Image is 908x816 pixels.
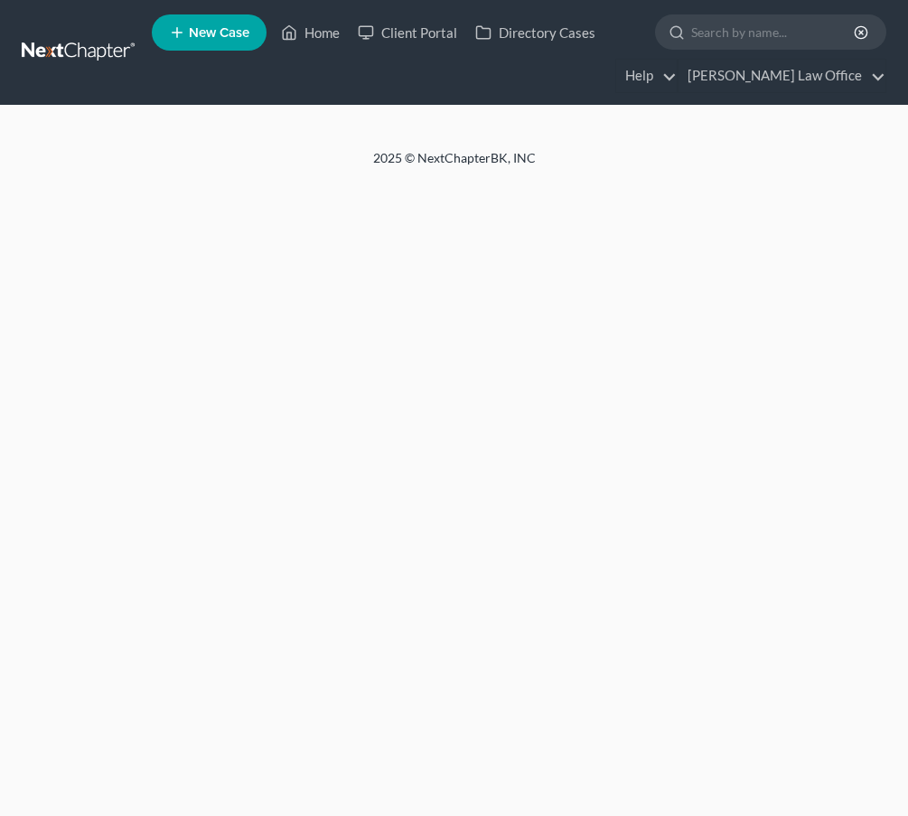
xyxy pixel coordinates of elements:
a: Directory Cases [466,16,604,49]
a: [PERSON_NAME] Law Office [679,60,885,92]
a: Home [272,16,349,49]
div: 2025 © NextChapterBK, INC [21,149,888,182]
a: Help [616,60,677,92]
span: New Case [189,26,249,40]
input: Search by name... [691,15,857,49]
a: Client Portal [349,16,466,49]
